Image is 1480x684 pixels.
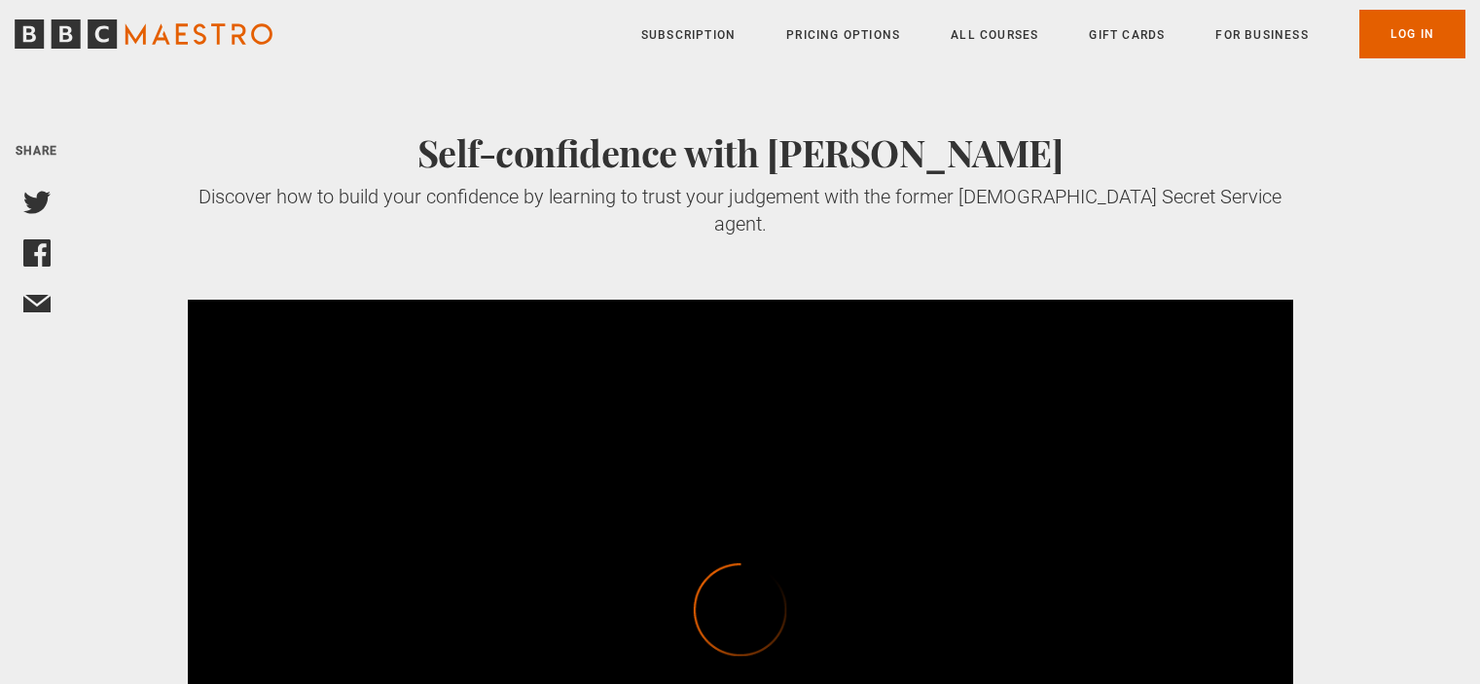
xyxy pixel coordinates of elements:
a: All Courses [951,25,1038,45]
a: Pricing Options [786,25,900,45]
a: Subscription [641,25,736,45]
nav: Primary [641,10,1465,58]
a: Gift Cards [1089,25,1165,45]
div: Discover how to build your confidence by learning to trust your judgement with the former [DEMOGR... [188,183,1293,237]
span: Share [16,144,58,158]
a: Log In [1359,10,1465,58]
a: For business [1215,25,1308,45]
h2: Self-confidence with [PERSON_NAME] [188,130,1293,175]
svg: BBC Maestro [15,19,272,49]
